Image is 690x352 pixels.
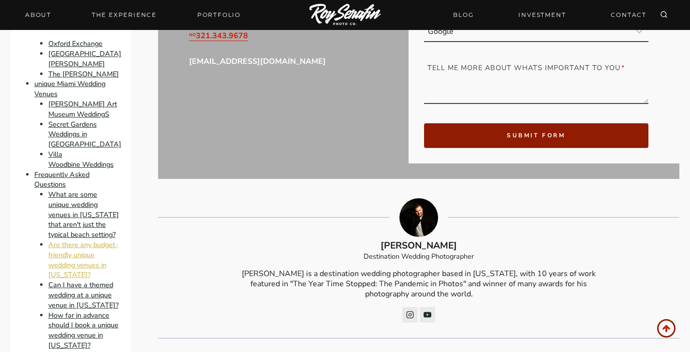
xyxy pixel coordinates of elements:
[189,30,248,41] a: NO321.343.9678
[657,319,675,337] a: Scroll to top
[189,56,326,67] strong: [EMAIL_ADDRESS][DOMAIN_NAME]
[427,59,652,76] label: Tell me more about whats important to you
[48,240,118,279] a: Are there any budget-friendly unique wedding venues in [US_STATE]?
[191,8,247,22] a: Portfolio
[158,251,679,262] p: Destination Wedding Photographer
[236,269,602,299] p: [PERSON_NAME] is a destination wedding photographer based in [US_STATE], with 10 years of work fe...
[447,6,652,23] nav: Secondary Navigation
[605,6,652,23] a: CONTACT
[48,280,118,310] a: Can I have a themed wedding at a unique venue in [US_STATE]?
[447,6,479,23] a: BLOG
[19,8,247,22] nav: Primary Navigation
[48,69,119,79] a: The [PERSON_NAME]
[34,79,105,99] a: unique Miami Wedding Venues
[48,149,114,169] a: Villa Woodbine Weddings
[189,32,196,38] sub: NO
[34,170,89,190] a: Frequently Asked Questions
[309,4,381,27] img: Logo of Roy Serafin Photo Co., featuring stylized text in white on a light background, representi...
[381,239,457,252] b: [PERSON_NAME]
[48,99,117,119] a: [PERSON_NAME] Art Museum WeddingS
[513,6,572,23] a: INVESTMENT
[48,119,121,149] a: Secret Gardens Weddings in [GEOGRAPHIC_DATA]
[507,132,566,139] span: submit form
[48,310,118,350] a: How far in advance should I book a unique wedding venue in [US_STATE]?
[48,39,103,48] a: Oxford Exchange
[48,190,119,239] a: What are some unique wedding venues in [US_STATE] that aren't just the typical beach setting?
[424,123,649,148] button: submit form
[48,49,121,69] a: [GEOGRAPHIC_DATA][PERSON_NAME]
[86,8,162,22] a: THE EXPERIENCE
[657,8,671,22] button: View Search Form
[19,8,57,22] a: About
